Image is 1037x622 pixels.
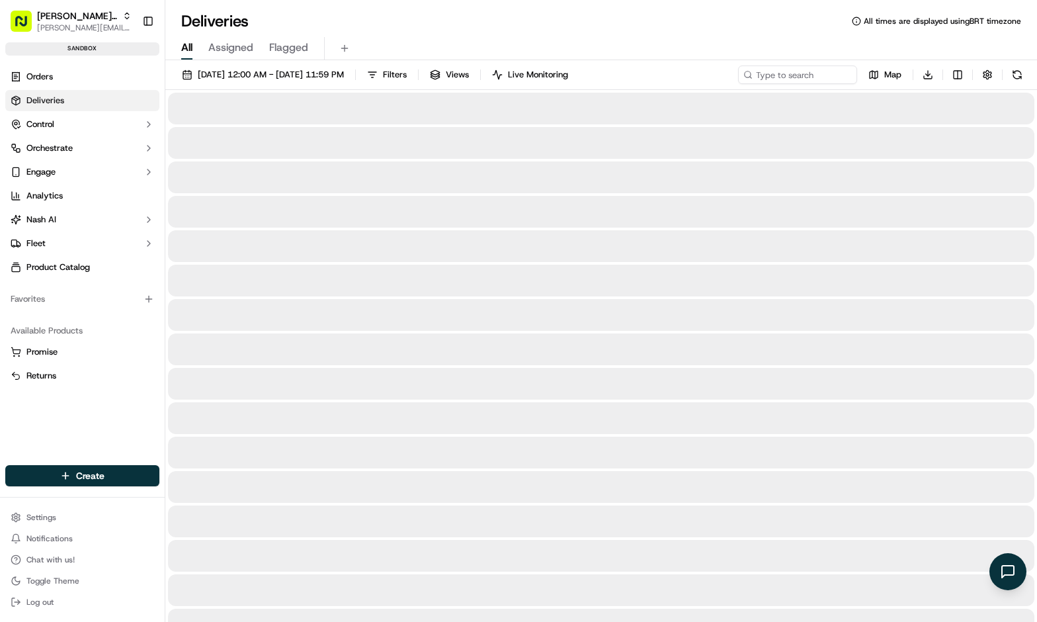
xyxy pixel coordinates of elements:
[181,11,249,32] h1: Deliveries
[5,551,159,569] button: Chat with us!
[486,66,574,84] button: Live Monitoring
[11,346,154,358] a: Promise
[5,114,159,135] button: Control
[26,142,73,154] span: Orchestrate
[269,40,308,56] span: Flagged
[26,597,54,607] span: Log out
[26,533,73,544] span: Notifications
[26,261,90,273] span: Product Catalog
[5,320,159,341] div: Available Products
[26,512,56,523] span: Settings
[5,365,159,386] button: Returns
[5,5,137,37] button: [PERSON_NAME] Org[PERSON_NAME][EMAIL_ADDRESS][DOMAIN_NAME]
[76,469,104,482] span: Create
[26,370,56,382] span: Returns
[26,576,79,586] span: Toggle Theme
[26,214,56,226] span: Nash AI
[26,71,53,83] span: Orders
[5,529,159,548] button: Notifications
[989,553,1026,590] button: Open chat
[181,40,192,56] span: All
[26,190,63,202] span: Analytics
[208,40,253,56] span: Assigned
[26,166,56,178] span: Engage
[5,161,159,183] button: Engage
[5,185,159,206] a: Analytics
[424,66,475,84] button: Views
[5,209,159,230] button: Nash AI
[176,66,350,84] button: [DATE] 12:00 AM - [DATE] 11:59 PM
[26,118,54,130] span: Control
[383,69,407,81] span: Filters
[26,95,64,107] span: Deliveries
[5,90,159,111] a: Deliveries
[5,465,159,486] button: Create
[5,138,159,159] button: Orchestrate
[862,66,907,84] button: Map
[361,66,413,84] button: Filters
[864,16,1021,26] span: All times are displayed using BRT timezone
[37,22,132,33] button: [PERSON_NAME][EMAIL_ADDRESS][DOMAIN_NAME]
[508,69,568,81] span: Live Monitoring
[5,341,159,363] button: Promise
[11,370,154,382] a: Returns
[26,238,46,249] span: Fleet
[5,66,159,87] a: Orders
[884,69,901,81] span: Map
[446,69,469,81] span: Views
[5,257,159,278] a: Product Catalog
[26,346,58,358] span: Promise
[198,69,344,81] span: [DATE] 12:00 AM - [DATE] 11:59 PM
[26,555,75,565] span: Chat with us!
[738,66,857,84] input: Type to search
[5,289,159,310] div: Favorites
[5,593,159,611] button: Log out
[1008,66,1026,84] button: Refresh
[5,42,159,56] div: sandbox
[5,233,159,254] button: Fleet
[5,572,159,590] button: Toggle Theme
[37,9,117,22] button: [PERSON_NAME] Org
[5,508,159,527] button: Settings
